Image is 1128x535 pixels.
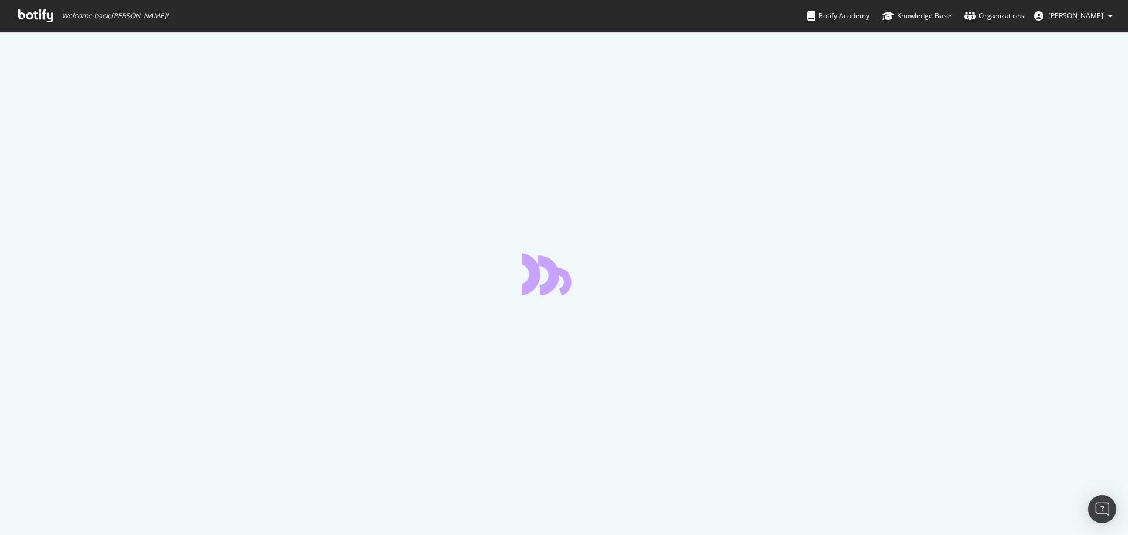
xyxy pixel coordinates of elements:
[62,11,168,21] span: Welcome back, [PERSON_NAME] !
[1088,495,1116,523] div: Open Intercom Messenger
[1025,6,1122,25] button: [PERSON_NAME]
[807,10,869,22] div: Botify Academy
[1048,11,1103,21] span: Michael Boulter
[522,253,606,295] div: animation
[882,10,951,22] div: Knowledge Base
[964,10,1025,22] div: Organizations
